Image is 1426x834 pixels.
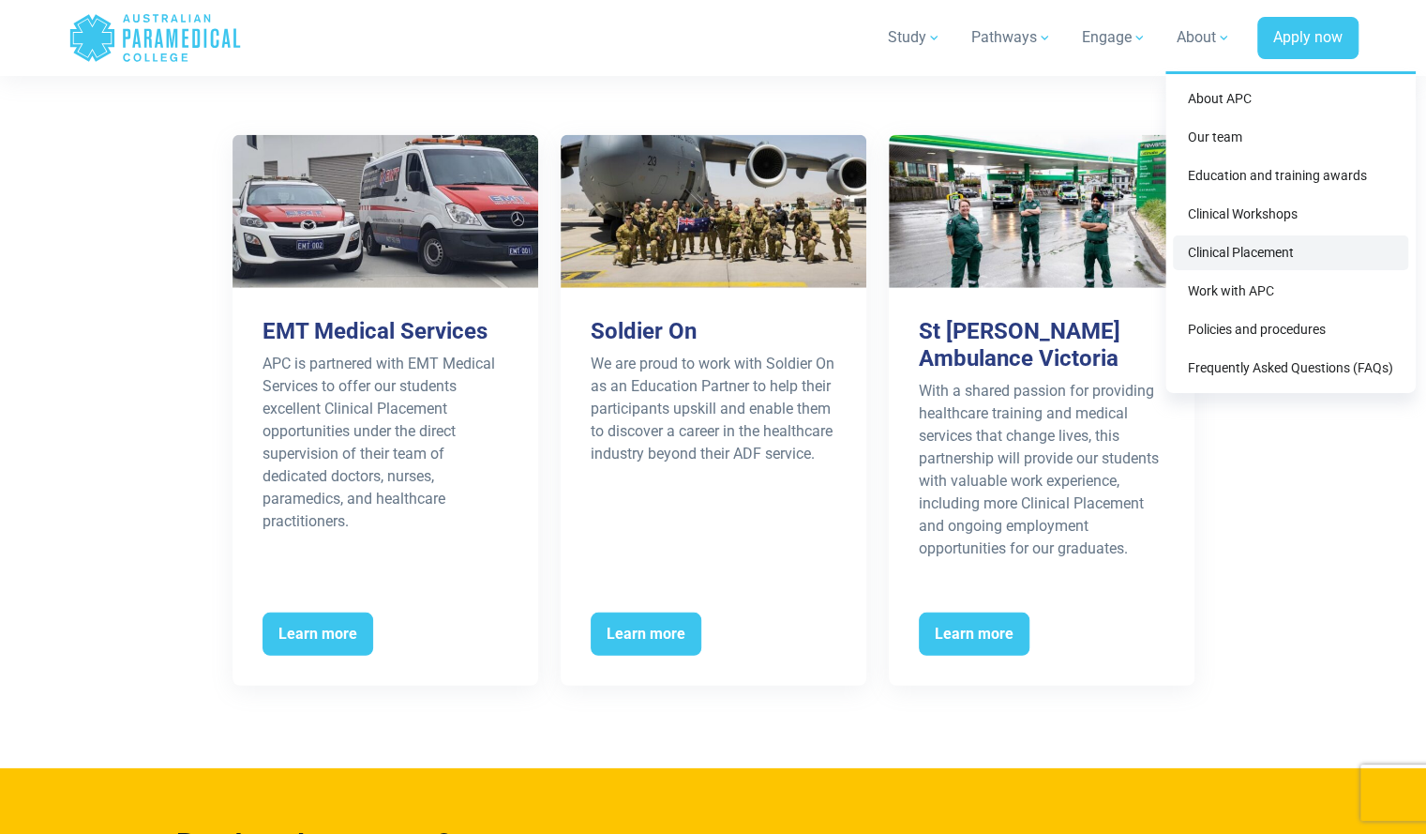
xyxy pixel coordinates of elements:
a: Australian Paramedical College [68,8,242,68]
a: Soldier On We are proud to work with Soldier On as an Education Partner to help their participant... [561,135,866,685]
a: About APC [1173,82,1408,116]
a: Work with APC [1173,274,1408,309]
a: Clinical Placement [1173,235,1408,270]
p: With a shared passion for providing healthcare training and medical services that change lives, t... [919,380,1164,560]
a: EMT Medical Services APC is partnered with EMT Medical Services to offer our students excellent C... [233,135,538,685]
a: Study [877,11,953,64]
img: Industry Partners – St John Ambulance Victoria [889,135,1194,288]
div: About [1165,71,1416,393]
a: Apply now [1257,17,1358,60]
h3: EMT Medical Services [263,318,508,345]
a: Engage [1071,11,1158,64]
span: Learn more [919,613,1029,656]
a: Our team [1173,120,1408,155]
img: Industry Partners – EMT Medical Services [233,135,538,288]
h3: Soldier On [591,318,836,345]
span: Learn more [263,613,373,656]
a: Pathways [960,11,1063,64]
h3: St [PERSON_NAME] Ambulance Victoria [919,318,1164,372]
p: We are proud to work with Soldier On as an Education Partner to help their participants upskill a... [591,353,836,465]
span: Learn more [591,613,701,656]
a: Education and training awards [1173,159,1408,193]
a: Clinical Workshops [1173,197,1408,232]
img: Industry Partners – Soldier On [561,135,866,288]
a: About [1165,11,1242,64]
p: APC is partnered with EMT Medical Services to offer our students excellent Clinical Placement opp... [263,353,508,533]
a: Frequently Asked Questions (FAQs) [1173,351,1408,386]
a: Policies and procedures [1173,312,1408,347]
a: St [PERSON_NAME] Ambulance Victoria With a shared passion for providing healthcare training and m... [889,135,1194,685]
